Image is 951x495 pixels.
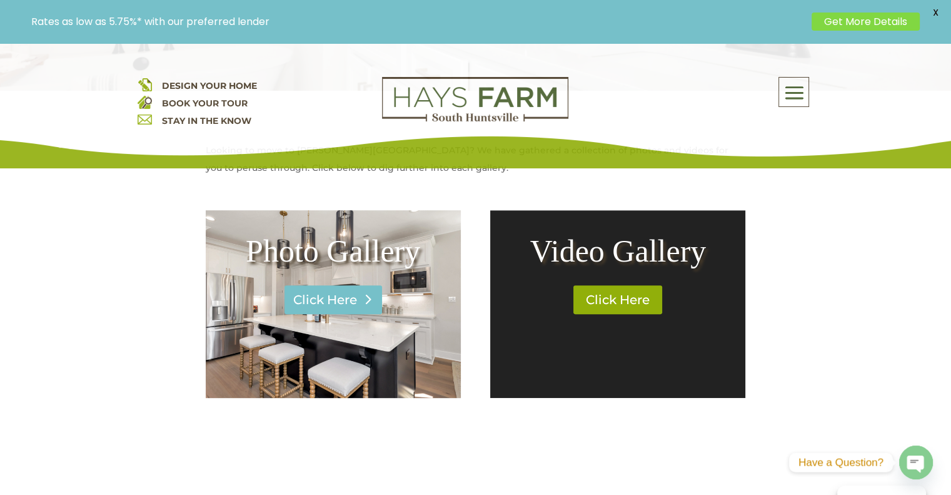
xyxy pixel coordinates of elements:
[231,235,436,273] h2: Photo Gallery
[138,77,152,91] img: design your home
[812,13,920,31] a: Get More Details
[382,113,568,125] a: hays farm homes huntsville development
[284,285,382,314] a: Click Here
[926,3,945,22] span: X
[161,115,251,126] a: STAY IN THE KNOW
[515,235,720,273] h2: Video Gallery
[161,98,247,109] a: BOOK YOUR TOUR
[573,285,662,314] a: Click Here
[138,94,152,109] img: book your home tour
[31,16,805,28] p: Rates as low as 5.75%* with our preferred lender
[382,77,568,122] img: Logo
[161,80,256,91] a: DESIGN YOUR HOME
